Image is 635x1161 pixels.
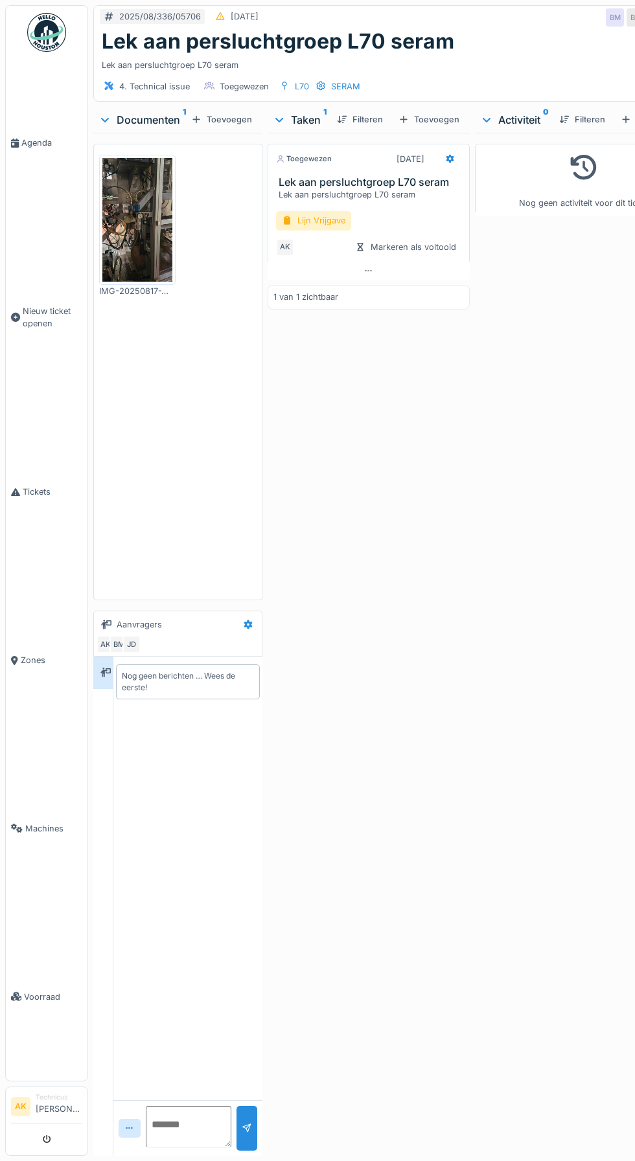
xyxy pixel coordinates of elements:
a: Voorraad [6,912,87,1081]
div: IMG-20250817-WA0002.jpg [99,285,176,297]
div: AK [97,635,115,653]
a: Zones [6,576,87,745]
sup: 0 [543,112,549,128]
div: Toegewezen [220,80,269,93]
a: Machines [6,745,87,913]
sup: 1 [323,112,327,128]
div: [DATE] [397,153,424,165]
div: 2025/08/336/05706 [119,10,201,23]
h1: Lek aan persluchtgroep L70 seram [102,29,454,54]
h3: Lek aan persluchtgroep L70 seram [279,176,464,188]
span: Agenda [21,137,82,149]
div: Technicus [36,1092,82,1102]
img: Badge_color-CXgf-gQk.svg [27,13,66,52]
div: Toevoegen [393,111,465,128]
div: 4. Technical issue [119,80,190,93]
div: [DATE] [231,10,259,23]
div: Toegewezen [276,153,332,164]
div: BM [110,635,128,653]
div: L70 [295,80,309,93]
span: Zones [21,654,82,666]
div: Markeren als voltooid [350,238,461,256]
a: Nieuw ticket openen [6,227,87,408]
li: [PERSON_NAME] [36,1092,82,1120]
div: BM [606,8,624,27]
div: 1 van 1 zichtbaar [273,291,338,303]
div: Aanvragers [117,618,162,631]
span: Machines [25,822,82,835]
div: Filteren [332,111,388,128]
div: JD [122,635,141,653]
span: Tickets [23,486,82,498]
div: Taken [273,112,327,128]
sup: 1 [183,112,186,128]
div: SERAM [331,80,360,93]
a: Agenda [6,59,87,227]
img: h0ewmbl2v3hbrqgen30td24ob077 [102,158,172,282]
span: Nieuw ticket openen [23,305,82,330]
div: Activiteit [480,112,549,128]
div: Filteren [554,111,610,128]
div: Documenten [98,112,186,128]
li: AK [11,1097,30,1116]
div: AK [276,238,294,256]
a: AK Technicus[PERSON_NAME] [11,1092,82,1123]
div: Toevoegen [186,111,257,128]
div: Lek aan persluchtgroep L70 seram [279,188,464,201]
a: Tickets [6,408,87,576]
span: Voorraad [24,991,82,1003]
div: Lijn Vrijgave [276,211,351,230]
div: Nog geen berichten … Wees de eerste! [122,670,254,693]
